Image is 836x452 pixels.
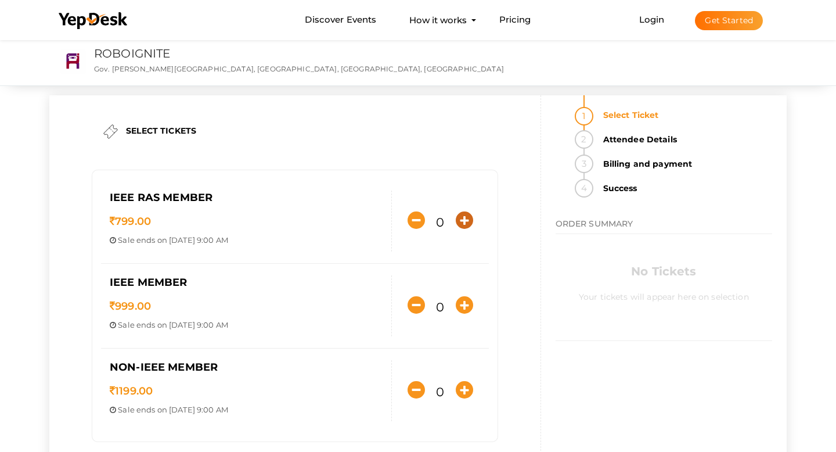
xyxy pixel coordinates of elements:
[631,264,696,278] b: No Tickets
[695,11,763,30] button: Get Started
[579,282,749,303] label: Your tickets will appear here on selection
[126,125,196,137] label: SELECT TICKETS
[103,124,118,139] img: ticket.png
[94,64,512,74] p: Gov. [PERSON_NAME][GEOGRAPHIC_DATA], [GEOGRAPHIC_DATA], [GEOGRAPHIC_DATA], [GEOGRAPHIC_DATA]
[110,235,383,246] p: ends on [DATE] 9:00 AM
[596,179,772,198] strong: Success
[596,106,772,124] strong: Select Ticket
[596,130,772,149] strong: Attendee Details
[305,9,376,31] a: Discover Events
[110,404,383,415] p: ends on [DATE] 9:00 AM
[110,320,383,331] p: ends on [DATE] 9:00 AM
[118,405,135,414] span: Sale
[60,49,86,74] img: RSPMBPJE_small.png
[499,9,531,31] a: Pricing
[556,218,633,229] span: ORDER SUMMARY
[94,46,170,60] a: ROBOIGNITE
[110,300,151,313] span: 999.00
[110,385,153,397] span: 1199.00
[110,361,218,374] span: NON-IEEE MEMBER
[110,215,151,228] span: 799.00
[596,155,772,173] strong: Billing and payment
[118,235,135,245] span: Sale
[406,9,470,31] button: How it works
[110,276,188,289] span: IEEE MEMBER
[118,320,135,329] span: Sale
[110,191,212,204] span: IEEE RAS MEMBER
[639,14,665,25] a: Login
